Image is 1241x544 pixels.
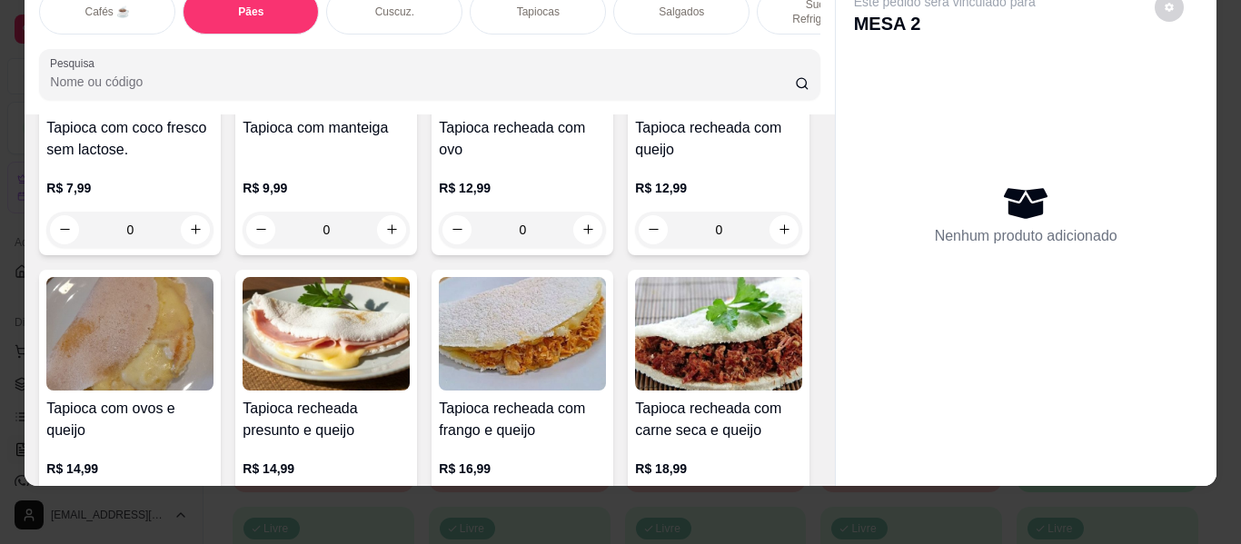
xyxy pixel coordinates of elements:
p: R$ 7,99 [46,179,213,197]
button: decrease-product-quantity [442,215,472,244]
p: Cafés ☕ [84,5,130,19]
h4: Tapioca com ovos e queijo [46,398,213,441]
p: R$ 12,99 [439,179,606,197]
h4: Tapioca recheada com carne seca e queijo [635,398,802,441]
p: R$ 14,99 [243,460,410,478]
button: decrease-product-quantity [50,215,79,244]
p: Cuscuz. [375,5,414,19]
button: increase-product-quantity [573,215,602,244]
img: product-image [635,277,802,391]
h4: Tapioca recheada presunto e queijo [243,398,410,441]
img: product-image [46,277,213,391]
h4: Tapioca recheada com queijo [635,117,802,161]
p: Tapiocas [517,5,560,19]
button: increase-product-quantity [377,215,406,244]
button: increase-product-quantity [769,215,799,244]
h4: Tapioca recheada com ovo [439,117,606,161]
button: decrease-product-quantity [246,215,275,244]
p: R$ 14,99 [46,460,213,478]
p: Pães [238,5,263,19]
p: Nenhum produto adicionado [935,225,1117,247]
img: product-image [243,277,410,391]
p: R$ 16,99 [439,460,606,478]
button: increase-product-quantity [181,215,210,244]
img: product-image [439,277,606,391]
button: decrease-product-quantity [639,215,668,244]
h4: Tapioca com manteiga [243,117,410,139]
p: R$ 9,99 [243,179,410,197]
p: R$ 12,99 [635,179,802,197]
p: MESA 2 [854,11,1036,36]
input: Pesquisa [50,73,795,91]
label: Pesquisa [50,55,101,71]
p: R$ 18,99 [635,460,802,478]
h4: Tapioca recheada com frango e queijo [439,398,606,441]
p: Salgados [659,5,704,19]
h4: Tapioca com coco fresco sem lactose. [46,117,213,161]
